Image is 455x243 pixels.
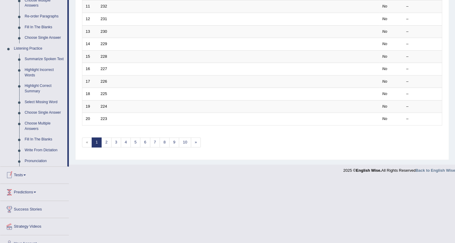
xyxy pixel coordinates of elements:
[406,66,439,72] div: –
[406,54,439,60] div: –
[140,137,150,147] a: 6
[11,43,67,54] a: Listening Practice
[406,41,439,47] div: –
[406,91,439,97] div: –
[169,137,179,147] a: 9
[82,0,97,13] td: 11
[382,66,387,71] em: No
[82,88,97,100] td: 18
[121,137,131,147] a: 4
[22,11,67,22] a: Re-order Paragraphs
[82,113,97,125] td: 20
[101,137,111,147] a: 2
[22,156,67,167] a: Pronunciation
[22,134,67,145] a: Fill In The Blanks
[382,116,387,121] em: No
[101,116,107,121] a: 223
[0,201,69,216] a: Success Stories
[160,137,169,147] a: 8
[22,22,67,33] a: Fill In The Blanks
[92,137,102,147] a: 1
[22,97,67,108] a: Select Missing Word
[22,32,67,43] a: Choose Single Answer
[406,29,439,35] div: –
[382,79,387,84] em: No
[191,137,201,147] a: »
[179,137,191,147] a: 10
[382,42,387,46] em: No
[82,100,97,113] td: 19
[382,29,387,34] em: No
[82,63,97,75] td: 16
[101,104,107,109] a: 224
[101,42,107,46] a: 229
[0,167,69,182] a: Tests
[406,116,439,122] div: –
[82,13,97,25] td: 12
[101,17,107,21] a: 231
[0,218,69,233] a: Strategy Videos
[101,66,107,71] a: 227
[82,25,97,38] td: 13
[382,54,387,59] em: No
[82,137,92,147] span: «
[101,54,107,59] a: 228
[101,91,107,96] a: 225
[101,29,107,34] a: 230
[111,137,121,147] a: 3
[382,17,387,21] em: No
[406,16,439,22] div: –
[416,168,455,173] a: Back to English Wise
[22,81,67,97] a: Highlight Correct Summary
[82,75,97,88] td: 17
[130,137,140,147] a: 5
[101,4,107,8] a: 232
[22,54,67,65] a: Summarize Spoken Text
[82,50,97,63] td: 15
[406,4,439,9] div: –
[343,165,455,173] div: 2025 © All Rights Reserved
[22,107,67,118] a: Choose Single Answer
[101,79,107,84] a: 226
[22,65,67,81] a: Highlight Incorrect Words
[22,145,67,156] a: Write From Dictation
[356,168,381,173] strong: English Wise.
[150,137,160,147] a: 7
[406,104,439,109] div: –
[0,184,69,199] a: Predictions
[22,118,67,134] a: Choose Multiple Answers
[382,104,387,109] em: No
[406,79,439,85] div: –
[82,38,97,51] td: 14
[382,91,387,96] em: No
[382,4,387,8] em: No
